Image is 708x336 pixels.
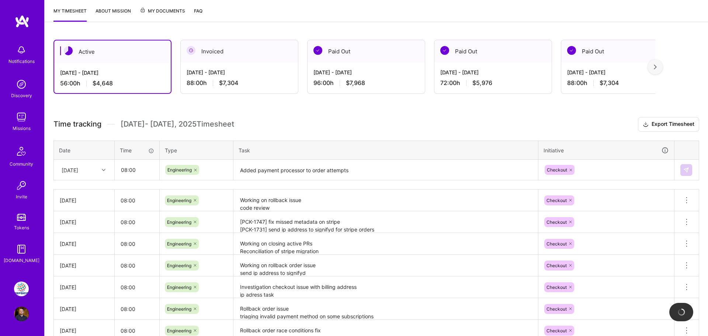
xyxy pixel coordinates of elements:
[472,79,492,87] span: $5,976
[14,282,29,296] img: PepsiCo: SodaStream Intl. 2024 AOP
[60,69,165,77] div: [DATE] - [DATE]
[167,241,191,247] span: Engineering
[64,46,73,55] img: Active
[546,198,567,203] span: Checkout
[115,234,159,254] input: HH:MM
[14,242,29,257] img: guide book
[115,256,159,275] input: HH:MM
[233,141,538,160] th: Task
[167,263,191,268] span: Engineering
[115,277,159,297] input: HH:MM
[546,263,567,268] span: Checkout
[4,257,39,264] div: [DOMAIN_NAME]
[567,68,673,76] div: [DATE] - [DATE]
[680,164,693,176] div: null
[219,79,238,87] span: $7,304
[54,40,171,63] div: Active
[546,328,567,333] span: Checkout
[10,160,33,168] div: Community
[313,46,322,55] img: Paid Out
[14,307,29,321] img: User Avatar
[346,79,365,87] span: $7,968
[234,277,537,297] textarea: Investigation checkout issue with billing address ip adress task rollback order
[683,167,689,173] img: Submit
[14,43,29,57] img: bell
[115,191,159,210] input: HH:MM
[654,64,657,70] img: right
[93,79,113,87] span: $4,648
[13,142,30,160] img: Community
[160,141,233,160] th: Type
[60,262,108,269] div: [DATE]
[167,198,191,203] span: Engineering
[187,79,292,87] div: 88:00 h
[54,141,115,160] th: Date
[440,68,546,76] div: [DATE] - [DATE]
[546,241,567,247] span: Checkout
[16,193,27,201] div: Invite
[561,40,678,63] div: Paid Out
[15,15,29,28] img: logo
[17,214,26,221] img: tokens
[60,240,108,248] div: [DATE]
[313,68,419,76] div: [DATE] - [DATE]
[14,178,29,193] img: Invite
[181,40,298,63] div: Invoiced
[140,7,185,15] span: My Documents
[308,40,425,63] div: Paid Out
[14,110,29,124] img: teamwork
[600,79,619,87] span: $7,304
[234,234,537,254] textarea: Working on closing active PRs Reconciliation of stripe migration
[53,7,87,22] a: My timesheet
[440,79,546,87] div: 72:00 h
[567,46,576,55] img: Paid Out
[434,40,552,63] div: Paid Out
[643,121,649,128] i: icon Download
[11,92,32,99] div: Discovery
[96,7,131,22] a: About Mission
[678,308,685,316] img: loading
[14,77,29,92] img: discovery
[546,306,567,312] span: Checkout
[14,224,29,231] div: Tokens
[194,7,202,22] a: FAQ
[167,328,191,333] span: Engineering
[60,79,165,87] div: 56:00 h
[167,167,192,173] span: Engineering
[234,190,537,211] textarea: Working on rollback issue code review calls
[62,166,78,174] div: [DATE]
[60,218,108,226] div: [DATE]
[234,299,537,319] textarea: Rollback order issue triaging invalid payment method on some subscriptions
[167,306,191,312] span: Engineering
[234,160,537,180] textarea: Added payment processor to order attempts
[8,57,35,65] div: Notifications
[167,219,191,225] span: Engineering
[546,284,567,290] span: Checkout
[234,212,537,232] textarea: [PCK-1747] fix missed metadata on stripe [PCK-1731] send ip address to signifyd for stripe orders
[544,146,669,155] div: Initiative
[13,124,31,132] div: Missions
[140,7,185,22] a: My Documents
[115,212,159,232] input: HH:MM
[167,284,191,290] span: Engineering
[567,79,673,87] div: 88:00 h
[53,120,101,129] span: Time tracking
[187,46,195,55] img: Invoiced
[115,299,159,319] input: HH:MM
[60,283,108,291] div: [DATE]
[120,146,154,154] div: Time
[60,305,108,313] div: [DATE]
[121,120,234,129] span: [DATE] - [DATE] , 2025 Timesheet
[115,160,159,180] input: HH:MM
[234,255,537,276] textarea: Working on rollback order issue send ip address to signifyd code review
[12,282,31,296] a: PepsiCo: SodaStream Intl. 2024 AOP
[12,307,31,321] a: User Avatar
[102,168,105,172] i: icon Chevron
[547,167,567,173] span: Checkout
[60,197,108,204] div: [DATE]
[440,46,449,55] img: Paid Out
[638,117,699,132] button: Export Timesheet
[546,219,567,225] span: Checkout
[313,79,419,87] div: 96:00 h
[187,68,292,76] div: [DATE] - [DATE]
